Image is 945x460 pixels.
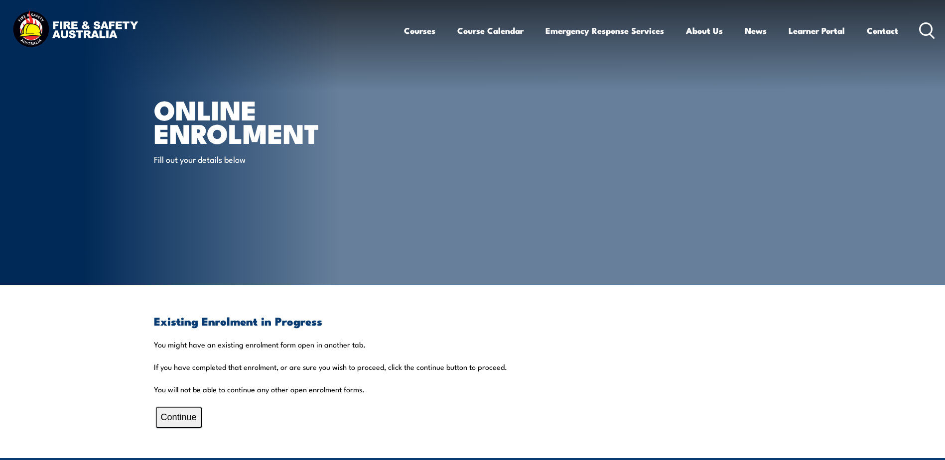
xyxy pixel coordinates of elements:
a: Emergency Response Services [545,17,664,44]
a: About Us [686,17,723,44]
a: Contact [867,17,898,44]
p: You might have an existing enrolment form open in another tab. [154,340,792,349]
h3: Existing Enrolment in Progress [154,315,792,327]
p: Fill out your details below [154,153,336,165]
h1: Online Enrolment [154,98,400,144]
p: If you have completed that enrolment, or are sure you wish to proceed, click the continue button ... [154,362,792,372]
a: Learner Portal [789,17,845,44]
a: News [745,17,767,44]
p: You will not be able to continue any other open enrolment forms. [154,384,792,394]
a: Courses [404,17,435,44]
button: Continue [156,407,202,428]
a: Course Calendar [457,17,524,44]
